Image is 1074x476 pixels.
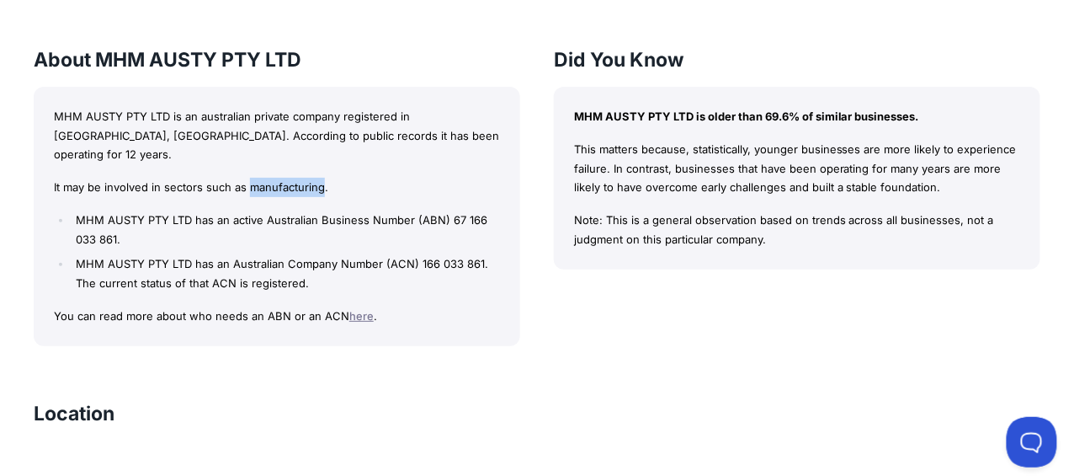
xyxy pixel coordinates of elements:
h3: Location [34,400,114,427]
h3: Did You Know [554,46,1040,73]
a: here [349,309,374,323]
li: MHM AUSTY PTY LTD has an active Australian Business Number (ABN) 67 166 033 861. [72,211,500,249]
p: MHM AUSTY PTY LTD is an australian private company registered in [GEOGRAPHIC_DATA], [GEOGRAPHIC_D... [54,107,500,164]
p: You can read more about who needs an ABN or an ACN . [54,307,500,326]
p: It may be involved in sectors such as manufacturing. [54,178,500,197]
p: This matters because, statistically, younger businesses are more likely to experience failure. In... [574,140,1020,197]
iframe: Toggle Customer Support [1007,417,1057,468]
p: Note: This is a general observation based on trends across all businesses, not a judgment on this... [574,211,1020,249]
h3: About MHM AUSTY PTY LTD [34,46,520,73]
p: MHM AUSTY PTY LTD is older than 69.6% of similar businesses. [574,107,1020,126]
li: MHM AUSTY PTY LTD has an Australian Company Number (ACN) 166 033 861. The current status of that ... [72,254,500,293]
